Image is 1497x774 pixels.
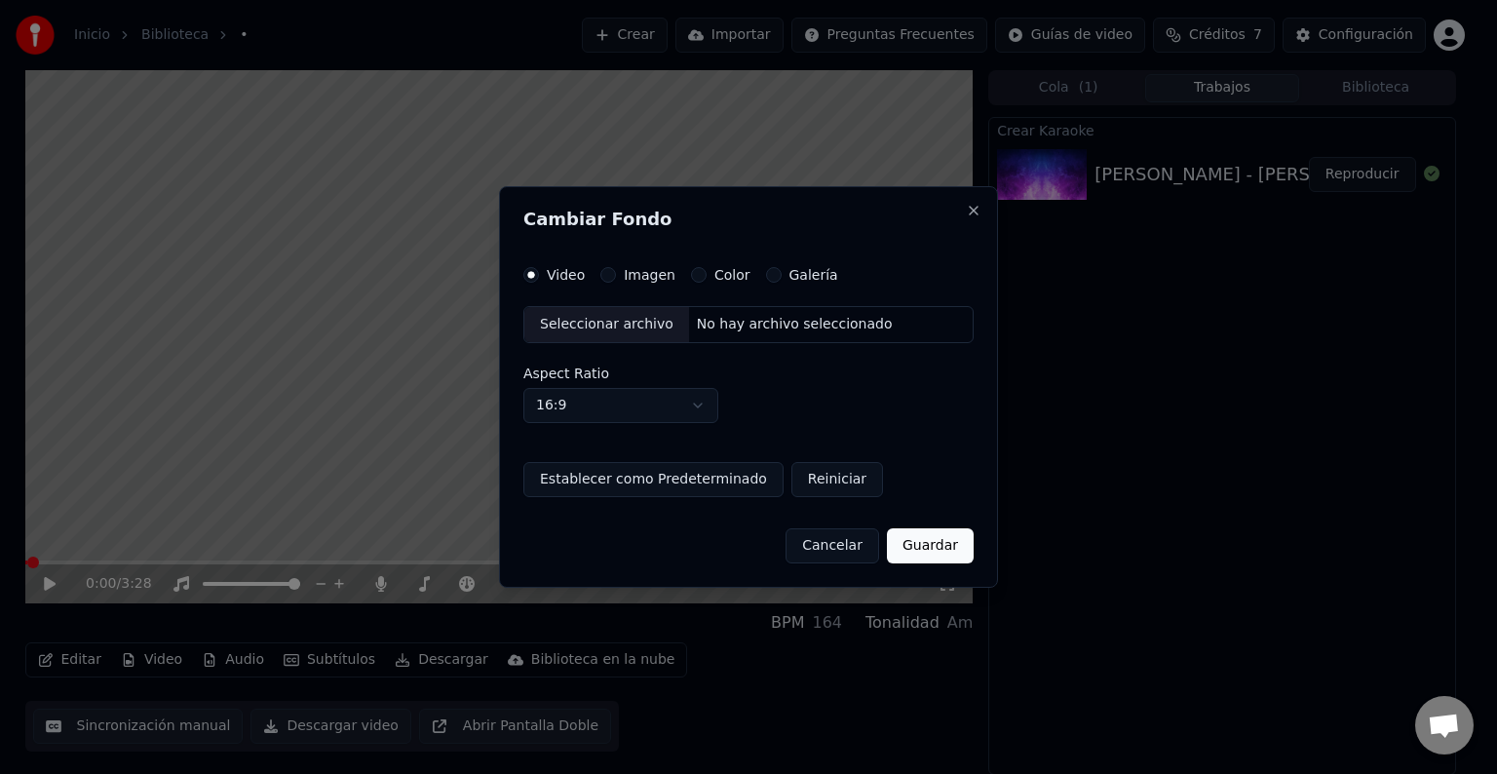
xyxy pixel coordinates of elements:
[624,268,675,282] label: Imagen
[523,462,784,497] button: Establecer como Predeterminado
[791,462,883,497] button: Reiniciar
[887,528,974,563] button: Guardar
[524,307,689,342] div: Seleccionar archivo
[786,528,879,563] button: Cancelar
[714,268,750,282] label: Color
[523,211,974,228] h2: Cambiar Fondo
[547,268,585,282] label: Video
[789,268,838,282] label: Galería
[523,367,974,380] label: Aspect Ratio
[689,315,901,334] div: No hay archivo seleccionado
